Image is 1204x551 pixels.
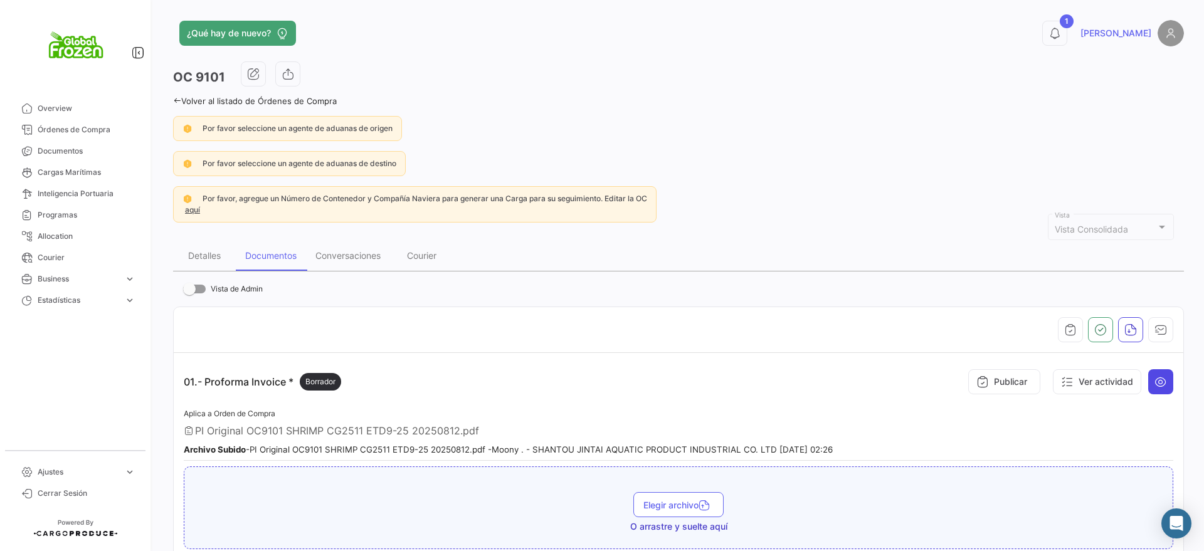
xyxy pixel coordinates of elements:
div: Courier [407,250,436,261]
span: O arrastre y suelte aquí [630,520,727,533]
button: Ver actividad [1053,369,1141,394]
a: Volver al listado de Órdenes de Compra [173,96,337,106]
a: aquí [182,205,203,214]
span: Borrador [305,376,335,387]
span: Por favor seleccione un agente de aduanas de destino [203,159,396,168]
a: Órdenes de Compra [10,119,140,140]
a: Allocation [10,226,140,247]
button: ¿Qué hay de nuevo? [179,21,296,46]
span: Programas [38,209,135,221]
span: Elegir archivo [643,500,714,510]
span: ¿Qué hay de nuevo? [187,27,271,39]
a: Inteligencia Portuaria [10,183,140,204]
span: [PERSON_NAME] [1080,27,1151,39]
span: Órdenes de Compra [38,124,135,135]
span: expand_more [124,295,135,306]
div: Abrir Intercom Messenger [1161,508,1191,538]
span: Overview [38,103,135,114]
h3: OC 9101 [173,68,225,86]
a: Overview [10,98,140,119]
p: 01.- Proforma Invoice * [184,373,341,391]
span: Cerrar Sesión [38,488,135,499]
b: Archivo Subido [184,444,246,454]
a: Documentos [10,140,140,162]
a: Programas [10,204,140,226]
span: Courier [38,252,135,263]
span: Allocation [38,231,135,242]
span: Vista de Admin [211,281,263,296]
span: Aplica a Orden de Compra [184,409,275,418]
div: Detalles [188,250,221,261]
span: expand_more [124,466,135,478]
span: PI Original OC9101 SHRIMP CG2511 ETD9-25 20250812.pdf [195,424,479,437]
a: Cargas Marítimas [10,162,140,183]
span: expand_more [124,273,135,285]
span: Por favor, agregue un Número de Contenedor y Compañía Naviera para generar una Carga para su segu... [203,194,647,203]
span: Vista Consolidada [1055,224,1128,234]
span: Por favor seleccione un agente de aduanas de origen [203,123,393,133]
button: Elegir archivo [633,492,724,517]
span: Estadísticas [38,295,119,306]
img: placeholder-user.png [1158,20,1184,46]
div: Documentos [245,250,297,261]
img: logo+global+frozen.png [44,15,107,78]
span: Business [38,273,119,285]
button: Publicar [968,369,1040,394]
small: - PI Original OC9101 SHRIMP CG2511 ETD9-25 20250812.pdf - Moony . - SHANTOU JINTAI AQUATIC PRODUC... [184,444,833,454]
div: Conversaciones [315,250,381,261]
span: Ajustes [38,466,119,478]
span: Documentos [38,145,135,157]
span: Cargas Marítimas [38,167,135,178]
span: Inteligencia Portuaria [38,188,135,199]
a: Courier [10,247,140,268]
